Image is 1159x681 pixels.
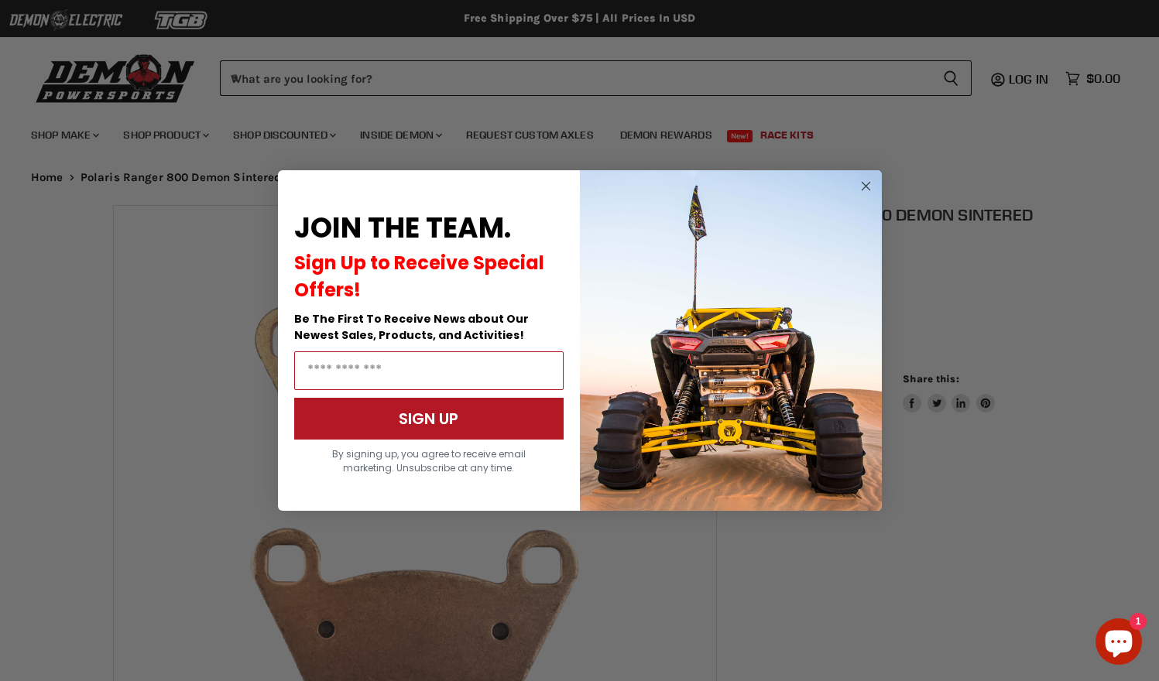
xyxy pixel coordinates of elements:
button: Close dialog [856,176,876,196]
span: JOIN THE TEAM. [294,208,511,248]
input: Email Address [294,351,564,390]
span: By signing up, you agree to receive email marketing. Unsubscribe at any time. [332,447,526,474]
span: Sign Up to Receive Special Offers! [294,250,544,303]
span: Be The First To Receive News about Our Newest Sales, Products, and Activities! [294,311,529,343]
img: a9095488-b6e7-41ba-879d-588abfab540b.jpeg [580,170,882,511]
button: SIGN UP [294,398,564,440]
inbox-online-store-chat: Shopify online store chat [1091,618,1147,669]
